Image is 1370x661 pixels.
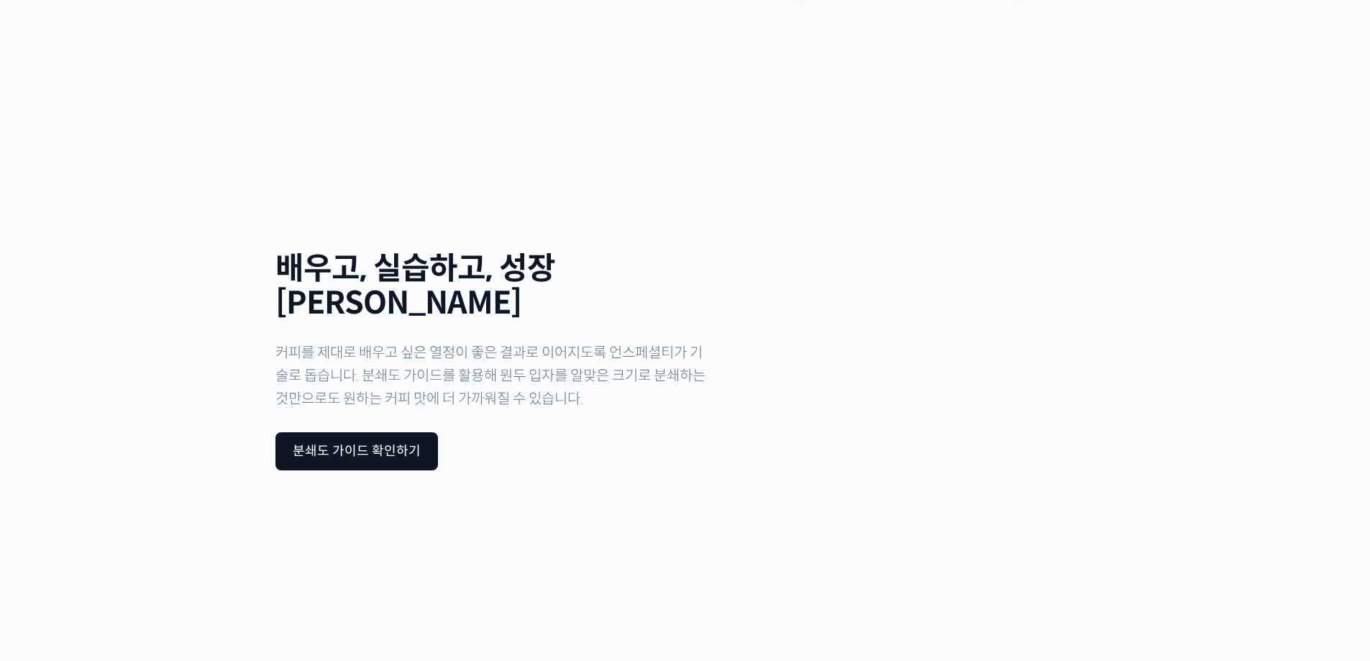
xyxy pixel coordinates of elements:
a: 설정 [186,456,276,492]
p: 커피를 제대로 배우고 싶은 열정이 좋은 결과로 이어지도록 언스페셜티가 기술로 돕습니다. 분쇄도 가이드를 활용해 원두 입자를 알맞은 크기로 분쇄하는 것만으로도 원하는 커피 맛에... [275,342,715,411]
div: 분쇄도 가이드 확인하기 [293,444,421,460]
span: 홈 [45,478,54,489]
a: 대화 [95,456,186,492]
span: 대화 [132,478,149,490]
span: 설정 [222,478,239,489]
h1: 배우고, 실습하고, 성장[PERSON_NAME] [275,252,715,320]
a: 홈 [4,456,95,492]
